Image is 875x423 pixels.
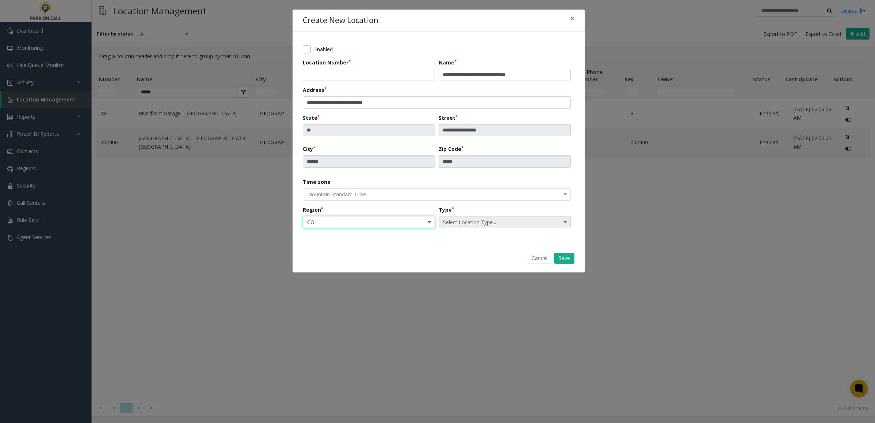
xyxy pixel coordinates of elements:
[439,59,457,66] label: Name
[527,253,552,264] button: Cancel
[303,178,331,186] label: Time zone
[439,145,463,153] label: Zip Code
[303,86,327,94] label: Address
[439,206,454,214] label: Type
[303,145,315,153] label: City
[303,114,320,122] label: State
[303,59,351,66] label: Location Number
[439,114,458,122] label: Street
[303,216,408,228] span: CO
[570,13,574,23] span: ×
[554,253,574,264] button: Save
[303,206,323,214] label: Region
[314,45,333,53] label: Enabled
[303,15,378,26] h4: Create New Location
[439,216,544,228] span: Select Location Type...
[565,10,580,27] button: Close
[303,190,571,197] app-dropdown: The timezone is automatically set based on the address and cannot be edited.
